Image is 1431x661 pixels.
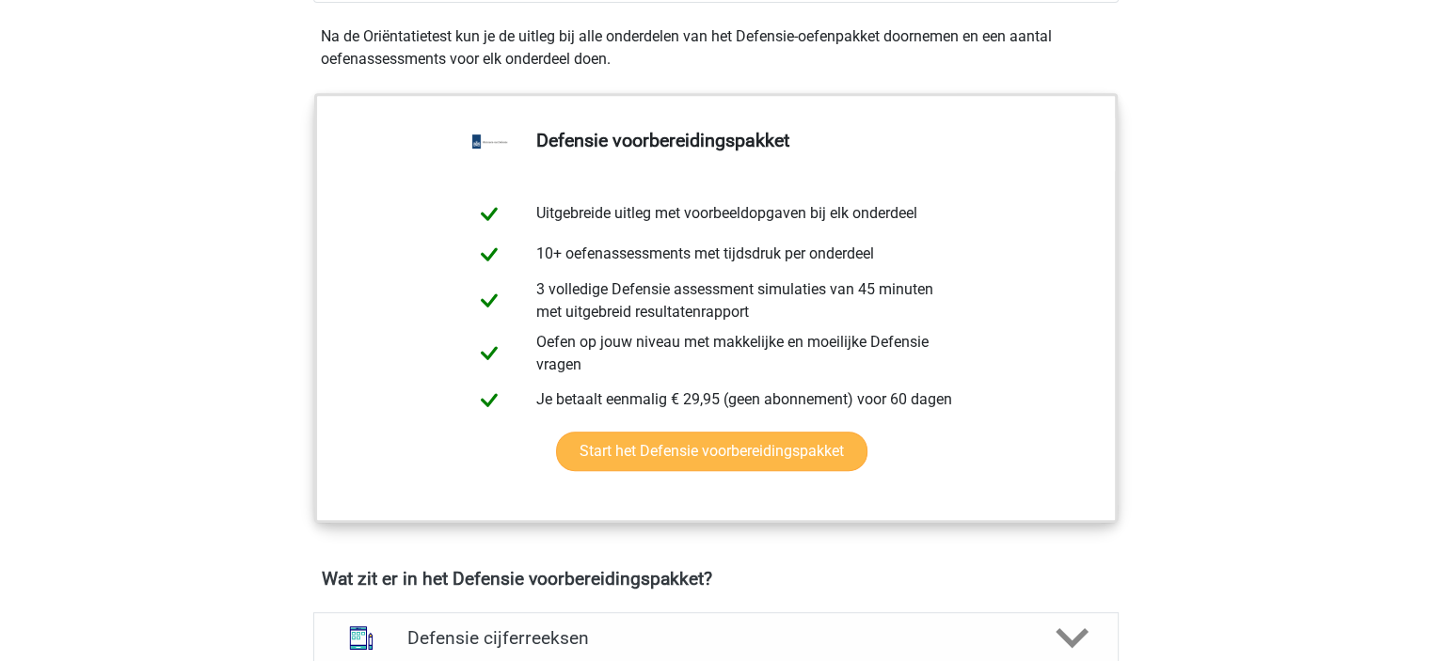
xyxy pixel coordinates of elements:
[322,568,1110,590] h4: Wat zit er in het Defensie voorbereidingspakket?
[556,432,867,471] a: Start het Defensie voorbereidingspakket
[407,627,1024,649] h4: Defensie cijferreeksen
[313,25,1119,71] div: Na de Oriëntatietest kun je de uitleg bij alle onderdelen van het Defensie-oefenpakket doornemen ...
